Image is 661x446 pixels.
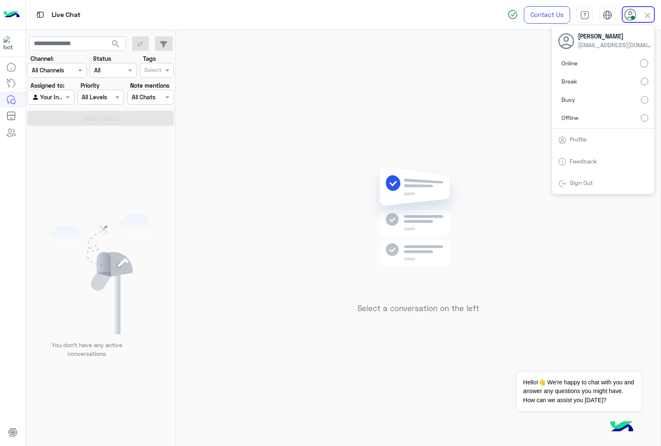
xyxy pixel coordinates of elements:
span: [PERSON_NAME] [578,32,652,41]
label: Note mentions [130,81,169,90]
span: Break [561,77,577,86]
label: Assigned to: [31,81,64,90]
a: Profile [570,136,587,143]
a: Sign Out [570,179,593,186]
span: Hello!👋 We're happy to chat with you and answer any questions you might have. How can we assist y... [517,372,641,411]
label: Priority [81,81,100,90]
span: Online [561,59,578,67]
img: hulul-logo.png [607,413,636,442]
img: no messages [359,160,478,297]
input: Online [640,59,648,67]
img: empty users [49,213,153,334]
input: Break [641,78,648,85]
img: tab [558,158,566,166]
span: search [111,39,121,49]
input: Offline [641,114,648,122]
button: search [106,36,126,54]
img: tab [35,10,45,20]
p: You don’t have any active conversations [45,340,128,358]
img: tab [603,10,612,20]
img: spinner [508,10,518,19]
img: tab [580,10,590,20]
a: Contact Us [524,6,570,24]
a: Feedback [570,158,597,165]
span: [EMAIL_ADDRESS][DOMAIN_NAME] [578,41,652,49]
img: close [643,11,652,20]
p: Live Chat [52,10,81,21]
h5: Select a conversation on the left [357,304,479,313]
button: Apply Filters [27,111,174,126]
label: Status [93,54,111,63]
label: Tags [143,54,156,63]
input: Busy [641,96,648,103]
img: tab [558,136,566,144]
a: tab [576,6,593,24]
div: Select [143,65,162,76]
span: Offline [561,113,578,122]
img: tab [558,180,566,188]
img: Logo [3,6,20,24]
span: Busy [561,95,575,104]
img: 713415422032625 [3,36,18,51]
label: Channel: [31,54,54,63]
